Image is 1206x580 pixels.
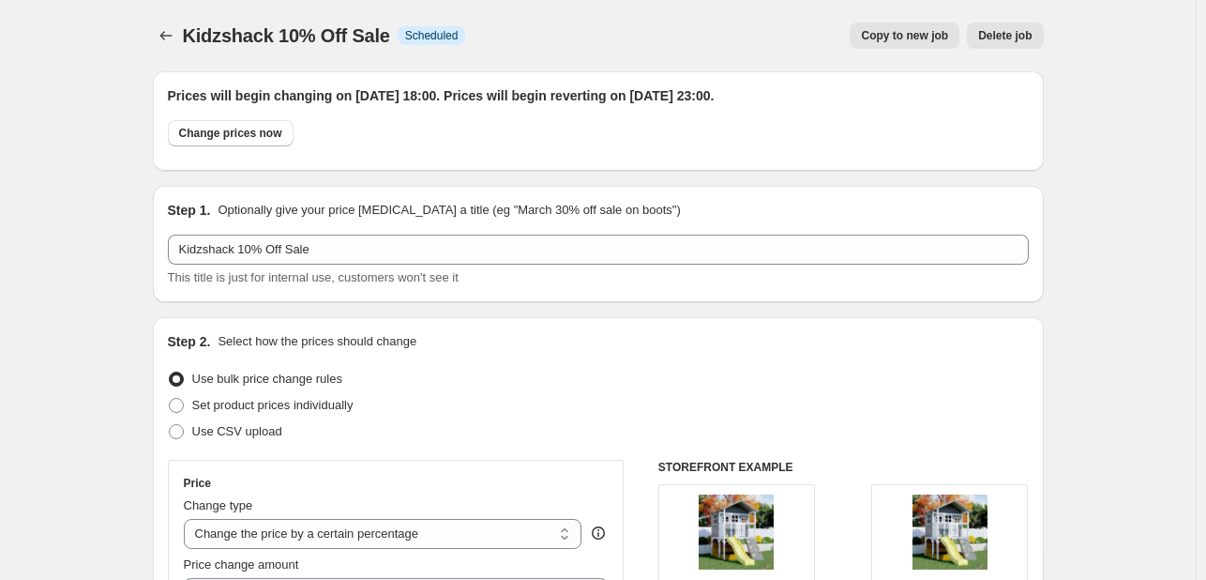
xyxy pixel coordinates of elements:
h2: Step 1. [168,201,211,220]
h2: Step 2. [168,332,211,351]
span: Change prices now [179,126,282,141]
span: This title is just for internal use, customers won't see it [168,270,459,284]
img: CaboodleShackCubbyHouseOnly_2-723650-411281_1200x_693a4008-cc03-4e19-b8d4-63932ae07922_80x.webp [912,495,987,570]
span: Set product prices individually [192,398,354,412]
span: Scheduled [405,28,459,43]
button: Price change jobs [153,23,179,49]
img: CaboodleShackCubbyHouseOnly_2-723650-411281_1200x_693a4008-cc03-4e19-b8d4-63932ae07922_80x.webp [699,495,774,570]
span: Price change amount [184,557,299,572]
span: Use bulk price change rules [192,372,342,386]
button: Delete job [967,23,1043,49]
p: Select how the prices should change [218,332,416,351]
button: Copy to new job [850,23,959,49]
input: 30% off holiday sale [168,235,1029,265]
p: Optionally give your price [MEDICAL_DATA] a title (eg "March 30% off sale on boots") [218,201,680,220]
button: Change prices now [168,120,294,146]
h6: STOREFRONT EXAMPLE [658,460,1029,475]
div: help [589,524,608,542]
h3: Price [184,476,211,491]
span: Kidzshack 10% Off Sale [183,25,390,46]
span: Change type [184,498,253,512]
span: Copy to new job [861,28,948,43]
span: Use CSV upload [192,424,282,438]
span: Delete job [978,28,1032,43]
h2: Prices will begin changing on [DATE] 18:00. Prices will begin reverting on [DATE] 23:00. [168,86,1029,105]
